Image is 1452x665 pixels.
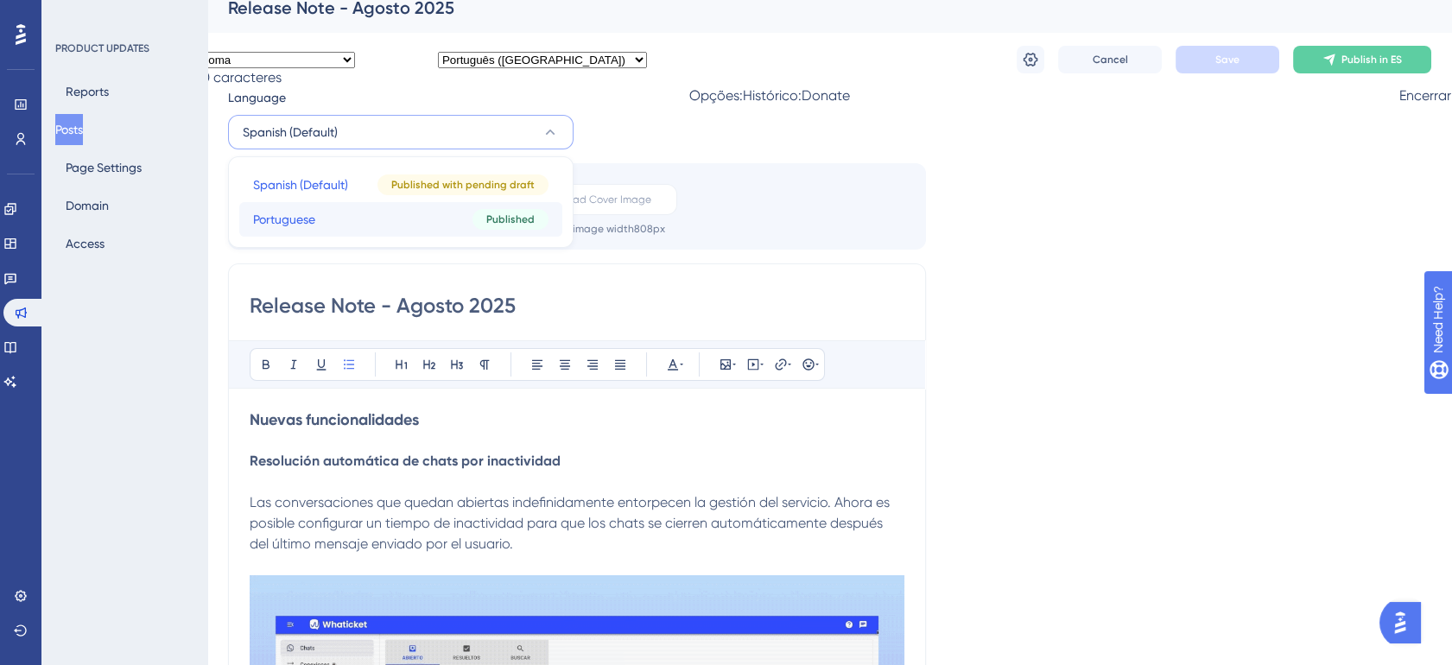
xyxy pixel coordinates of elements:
[551,193,651,206] span: Upload Cover Image
[239,202,562,237] button: PortuguesePublished
[1215,53,1240,66] span: Save
[1293,46,1431,73] button: Publish in ES
[250,292,904,320] input: Post Title
[55,76,119,107] button: Reports
[486,212,535,226] span: Published
[250,453,561,469] strong: Resolución automática de chats por inactividad
[55,114,83,145] button: Posts
[1058,46,1162,73] button: Cancel
[1093,53,1128,66] span: Cancel
[253,209,315,230] span: Portuguese
[391,178,535,192] span: Published with pending draft
[239,168,562,202] button: Spanish (Default)Published with pending draft
[1379,597,1431,649] iframe: UserGuiding AI Assistant Launcher
[228,87,286,108] span: Language
[1176,46,1279,73] button: Save
[55,228,115,259] button: Access
[243,122,338,142] span: Spanish (Default)
[517,222,665,236] div: Suggested image width 808 px
[250,494,893,552] span: Las conversaciones que quedan abiertas indefinidamente entorpecen la gestión del servicio. Ahora ...
[1341,53,1402,66] span: Publish in ES
[41,4,108,25] span: Need Help?
[250,410,419,429] strong: Nuevas funcionalidades
[55,152,152,183] button: Page Settings
[55,41,149,55] div: PRODUCT UPDATES
[253,174,348,195] span: Spanish (Default)
[228,115,574,149] button: Spanish (Default)
[55,190,119,221] button: Domain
